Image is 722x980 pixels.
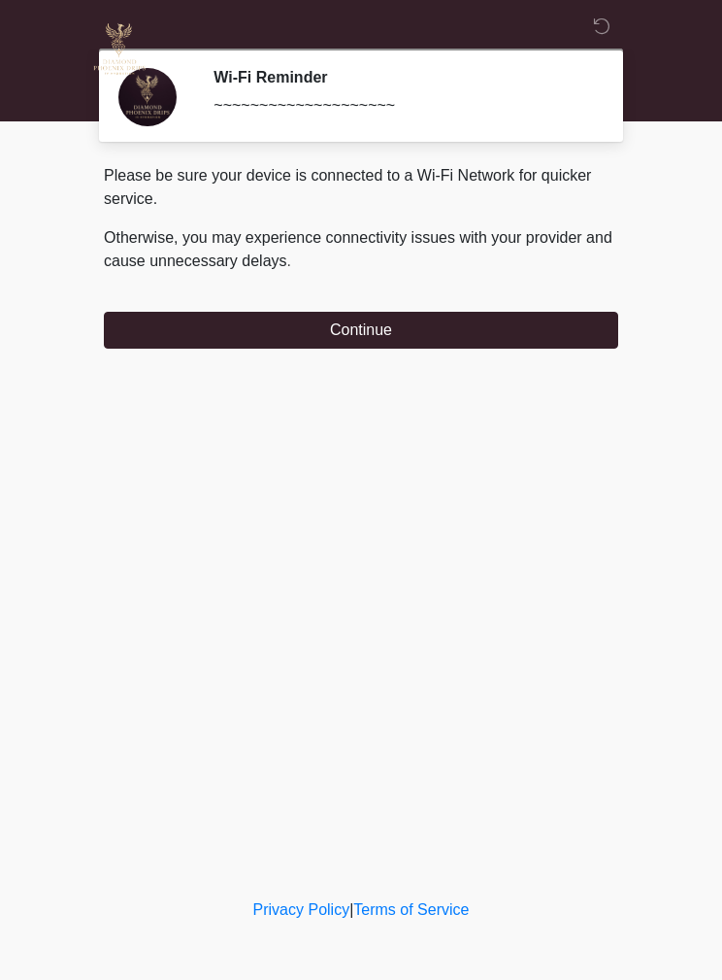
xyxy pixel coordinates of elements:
[104,164,618,211] p: Please be sure your device is connected to a Wi-Fi Network for quicker service.
[84,15,154,84] img: Diamond Phoenix Drips IV Hydration Logo
[213,94,589,118] div: ~~~~~~~~~~~~~~~~~~~~
[353,901,469,918] a: Terms of Service
[104,226,618,273] p: Otherwise, you may experience connectivity issues with your provider and cause unnecessary delays
[104,312,618,349] button: Continue
[349,901,353,918] a: |
[287,253,291,269] span: .
[253,901,350,918] a: Privacy Policy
